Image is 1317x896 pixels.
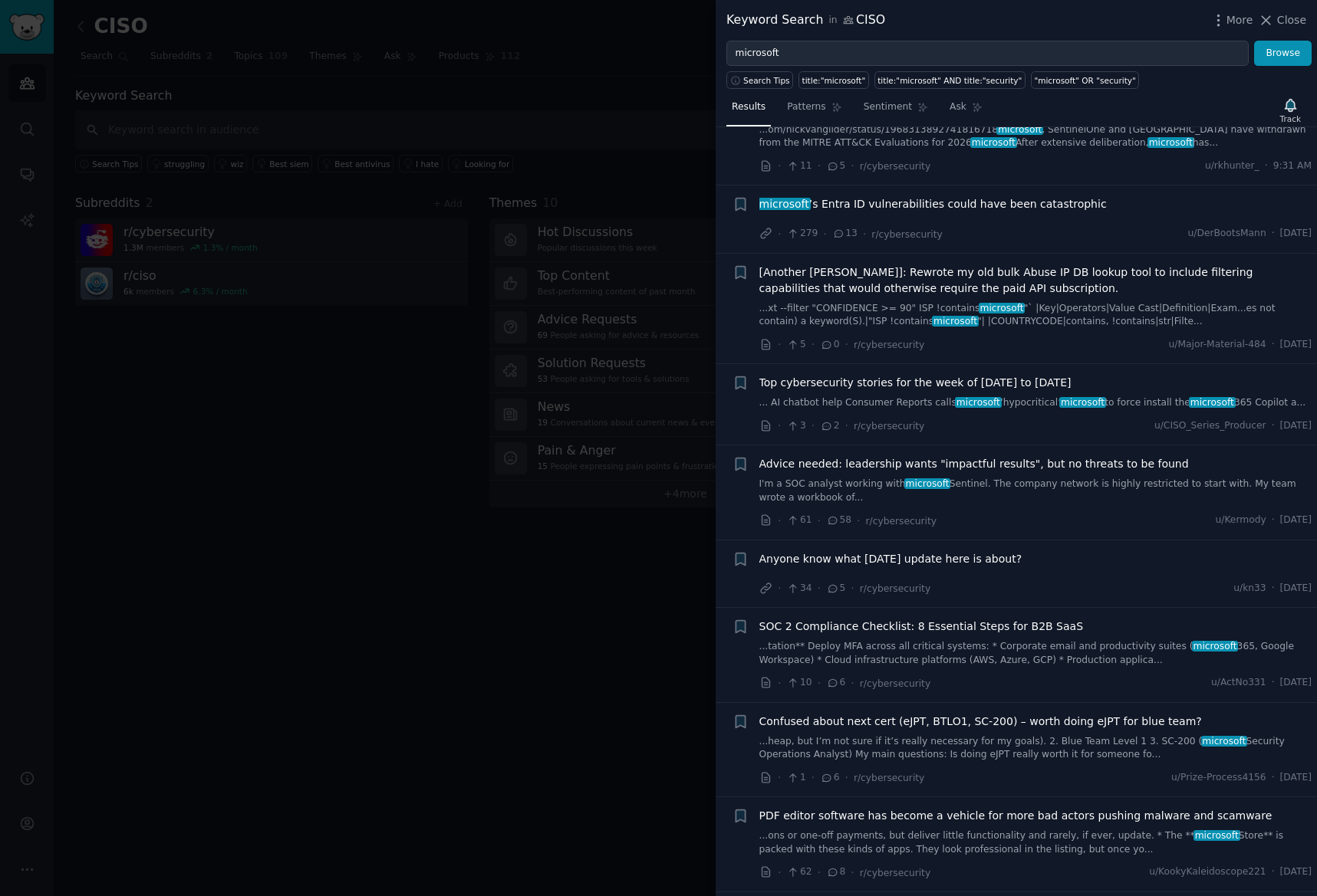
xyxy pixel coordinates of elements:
span: 0 [820,338,839,352]
span: Ask [950,100,966,114]
span: microsoft [932,316,979,327]
span: · [1272,771,1275,785]
span: 6 [820,771,839,785]
button: Browse [1254,41,1312,67]
span: · [818,158,821,174]
a: title:"microsoft" [798,71,869,89]
a: SOC 2 Compliance Checklist: 8 Essential Steps for B2B SaaS [759,619,1084,635]
span: [DATE] [1280,771,1312,785]
span: 3 [786,419,805,433]
span: Anyone know what [DATE] update here is about? [759,551,1022,567]
span: u/CISO_Series_Producer [1154,419,1266,433]
span: r/cybersecurity [854,340,924,350]
span: · [1272,676,1275,690]
span: u/ActNo331 [1211,676,1266,690]
span: u/rkhunter_ [1205,159,1259,173]
a: title:"microsoft" AND title:"security" [874,71,1026,89]
a: Results [726,95,771,126]
a: ...heap, but I’m not sure if it’s really necessary for my goals). 2. Blue Team Level 1 3. SC-200 ... [759,735,1312,762]
span: · [845,770,848,786]
span: · [818,513,821,529]
span: r/cybersecurity [854,773,924,783]
span: u/Major-Material-484 [1169,338,1266,352]
span: 2 [820,419,839,433]
span: u/Prize-Process4156 [1171,771,1266,785]
span: 58 [826,514,851,527]
span: 5 [826,582,845,596]
span: r/cybersecurity [866,516,937,527]
span: microsoft [1189,397,1236,408]
span: 34 [786,582,812,596]
span: [DATE] [1280,582,1312,596]
span: u/KookyKaleidoscope221 [1149,865,1266,879]
span: 10 [786,676,812,690]
span: r/cybersecurity [860,868,930,878]
a: Ask [944,95,988,126]
span: · [845,336,848,353]
span: · [818,675,821,691]
span: microsoft [970,137,1017,148]
span: Close [1277,12,1306,28]
input: Try a keyword related to your business [726,41,1249,67]
a: Top cybersecurity stories for the week of [DATE] to [DATE] [759,375,1072,391]
span: · [1272,419,1275,433]
span: · [1272,514,1275,527]
a: ...om/nickvangilder/status/1968313892741816718microsoft, SentinelOne and [GEOGRAPHIC_DATA] have w... [759,123,1312,150]
span: microsoft [1201,736,1248,747]
span: r/cybersecurity [860,583,930,594]
span: 1 [786,771,805,785]
span: 13 [832,227,858,241]
span: · [778,158,781,174]
span: 9:31 AM [1273,159,1312,173]
span: [DATE] [1280,338,1312,352]
span: r/cybersecurity [860,161,930,172]
span: [DATE] [1280,676,1312,690]
span: · [1272,865,1275,879]
span: ’s Entra ID vulnerabilities could have been catastrophic [759,196,1107,212]
button: Track [1275,94,1306,126]
span: PDF editor software has become a vehicle for more bad actors pushing malware and scamware [759,808,1273,824]
span: microsoft [996,124,1043,135]
span: Confused about next cert (eJPT, BTLO1, SC-200) – worth doing eJPT for blue team? [759,714,1202,730]
span: microsoft [1059,397,1106,408]
div: Keyword Search CISO [726,11,885,30]
span: microsoft [1194,830,1240,841]
a: Patterns [782,95,847,126]
a: [Another [PERSON_NAME]]: Rewrote my old bulk Abuse IP DB lookup tool to include filtering capabil... [759,264,1312,297]
button: More [1210,12,1253,28]
span: microsoft [979,303,1026,313]
span: · [1272,582,1275,596]
span: 61 [786,514,812,527]
span: · [778,226,781,242]
span: 5 [786,338,805,352]
span: · [778,675,781,691]
a: "microsoft" OR "security" [1031,71,1139,89]
div: title:"microsoft" [802,75,866,86]
span: u/Kermody [1216,514,1266,527]
span: · [778,580,781,596]
span: 8 [826,865,845,879]
span: · [863,226,866,242]
span: · [778,513,781,529]
span: microsoft [1147,137,1194,148]
span: · [778,418,781,434]
span: · [812,418,815,434]
span: · [851,675,854,691]
span: r/cybersecurity [860,678,930,689]
span: [DATE] [1280,227,1312,241]
a: I'm a SOC analyst working withmicrosoftSentinel. The company network is highly restricted to star... [759,478,1312,504]
button: Close [1258,12,1306,28]
a: ...xt --filter "CONFIDENCE >= 90" ISP !containsmicrosoft"` |Key|Operators|Value Cast|Definition|E... [759,302,1312,329]
div: Track [1280,113,1301,124]
div: title:"microsoft" AND title:"security" [877,75,1022,86]
span: microsoft [904,478,951,489]
span: u/DerBootsMann [1188,227,1266,241]
span: [DATE] [1280,865,1312,879]
span: 6 [826,676,845,690]
span: · [778,865,781,881]
span: · [778,336,781,353]
span: · [823,226,826,242]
